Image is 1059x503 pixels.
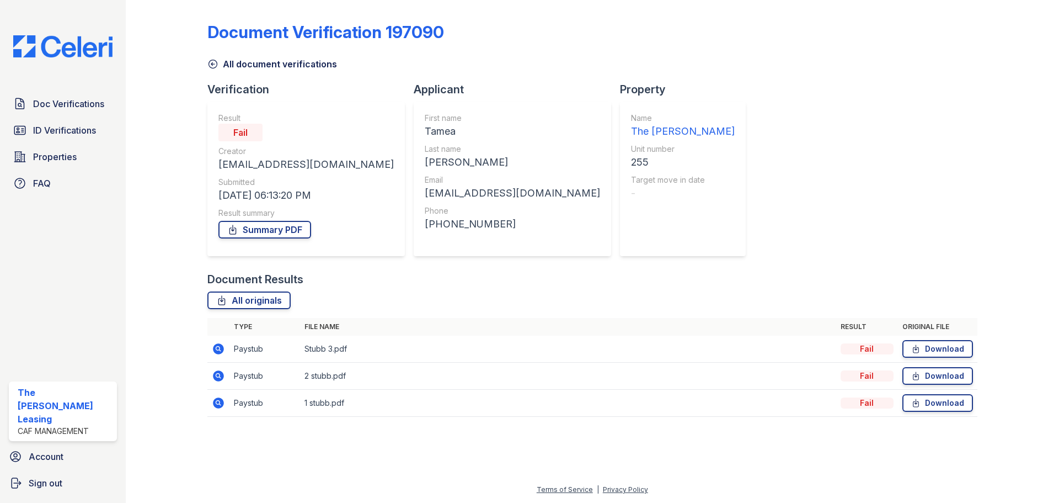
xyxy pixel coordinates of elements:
[29,476,62,490] span: Sign out
[207,57,337,71] a: All document verifications
[18,386,113,426] div: The [PERSON_NAME] Leasing
[425,216,600,232] div: [PHONE_NUMBER]
[425,205,600,216] div: Phone
[229,363,300,390] td: Paystub
[218,221,311,239] a: Summary PDF
[9,119,117,141] a: ID Verifications
[207,82,414,97] div: Verification
[898,318,977,336] th: Original file
[218,113,394,124] div: Result
[207,292,291,309] a: All originals
[902,340,973,358] a: Download
[425,186,600,201] div: [EMAIL_ADDRESS][DOMAIN_NAME]
[9,146,117,168] a: Properties
[300,336,836,363] td: Stubb 3.pdf
[902,367,973,385] a: Download
[836,318,898,336] th: Result
[841,343,894,354] div: Fail
[218,177,394,188] div: Submitted
[218,188,394,203] div: [DATE] 06:13:20 PM
[4,472,121,494] a: Sign out
[631,113,735,139] a: Name The [PERSON_NAME]
[207,272,303,287] div: Document Results
[1013,459,1048,492] iframe: chat widget
[33,150,77,163] span: Properties
[229,390,300,417] td: Paystub
[631,124,735,139] div: The [PERSON_NAME]
[218,208,394,219] div: Result summary
[218,146,394,157] div: Creator
[620,82,755,97] div: Property
[29,450,63,463] span: Account
[631,174,735,186] div: Target move in date
[631,144,735,155] div: Unit number
[631,186,735,201] div: -
[841,370,894,382] div: Fail
[207,22,444,42] div: Document Verification 197090
[425,113,600,124] div: First name
[4,446,121,468] a: Account
[631,155,735,170] div: 255
[218,157,394,172] div: [EMAIL_ADDRESS][DOMAIN_NAME]
[229,336,300,363] td: Paystub
[425,155,600,170] div: [PERSON_NAME]
[33,177,51,190] span: FAQ
[597,485,599,494] div: |
[33,124,96,137] span: ID Verifications
[425,144,600,155] div: Last name
[229,318,300,336] th: Type
[4,35,121,57] img: CE_Logo_Blue-a8612792a0a2168367f1c8372b55b34899dd931a85d93a1a3d3e32e68fde9ad4.png
[414,82,620,97] div: Applicant
[9,172,117,194] a: FAQ
[631,113,735,124] div: Name
[902,394,973,412] a: Download
[425,174,600,186] div: Email
[537,485,593,494] a: Terms of Service
[18,426,113,437] div: CAF Management
[841,398,894,409] div: Fail
[9,93,117,115] a: Doc Verifications
[425,124,600,139] div: Tamea
[300,363,836,390] td: 2 stubb.pdf
[300,318,836,336] th: File name
[300,390,836,417] td: 1 stubb.pdf
[603,485,648,494] a: Privacy Policy
[218,124,263,141] div: Fail
[33,97,104,110] span: Doc Verifications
